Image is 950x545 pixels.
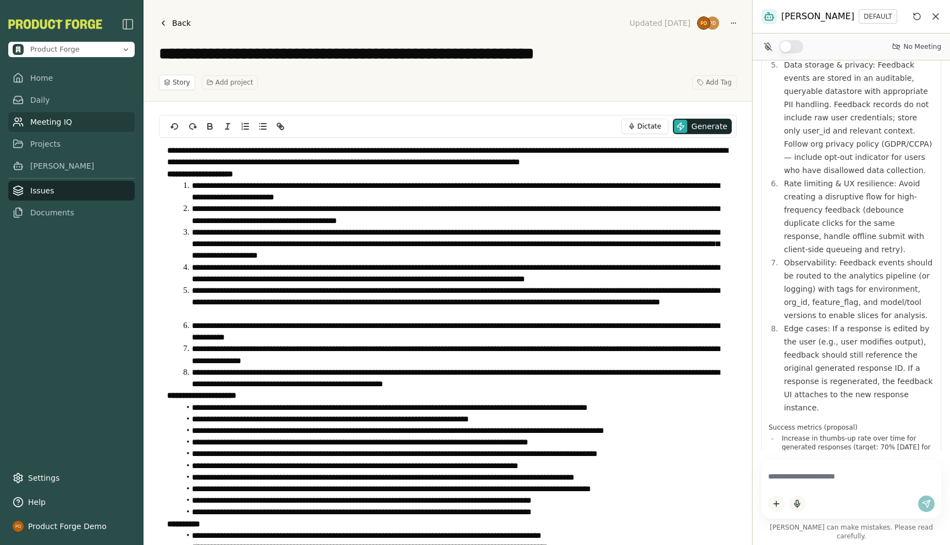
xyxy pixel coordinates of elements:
[8,68,135,88] a: Home
[706,78,732,87] span: Add Tag
[779,434,934,460] li: Increase in thumbs-up rate over time for generated responses (target: 70% [DATE] for baseline tas...
[8,156,135,176] a: [PERSON_NAME]
[859,9,897,24] button: DEFAULT
[8,203,135,223] a: Documents
[273,120,288,133] button: Link
[781,322,934,414] li: Edge cases: If a response is edited by the user (e.g., user modifies output), feedback should sti...
[13,44,24,55] img: Product Forge
[761,523,941,541] span: [PERSON_NAME] can make mistakes. Please read carefully.
[237,120,253,133] button: Ordered
[781,177,934,256] li: Rate limiting & UX resilience: Avoid creating a disruptive flow for high-frequency feedback (debo...
[8,19,102,29] img: Product Forge
[8,112,135,132] a: Meeting IQ
[202,75,258,90] button: Add project
[637,122,661,131] span: Dictate
[621,119,668,134] button: Dictate
[13,521,24,532] img: profile
[172,18,191,29] span: Back
[255,120,270,133] button: Bullet
[673,119,732,134] button: Generate
[159,75,195,90] button: Story
[8,181,135,201] a: Issues
[159,15,191,31] a: Back
[692,75,737,90] button: Add Tag
[768,496,785,512] button: Add content to chat
[781,256,934,322] li: Observability: Feedback events should be routed to the analytics pipeline (or logging) with tags ...
[173,78,190,87] span: Story
[8,19,102,29] button: PF-Logo
[8,90,135,110] a: Daily
[623,15,726,31] button: Updated[DATE]Product Forge DemoProduct Forge Demo
[185,120,200,133] button: redo
[8,468,135,488] a: Settings
[706,16,719,30] img: Product Forge Demo
[910,10,924,23] button: Reset conversation
[8,42,135,57] button: Open organization switcher
[8,134,135,154] a: Projects
[789,496,805,512] button: Start dictation
[692,121,727,132] span: Generate
[216,78,253,87] span: Add project
[903,42,941,51] span: No Meeting
[781,58,934,177] li: Data storage & privacy: Feedback events are stored in an auditable, queryable datastore with appr...
[769,423,934,432] p: Success metrics (proposal)
[30,45,80,54] span: Product Forge
[697,16,710,30] img: Product Forge Demo
[930,11,941,22] button: Close chat
[121,18,135,31] img: sidebar
[220,120,235,133] button: Italic
[202,120,218,133] button: Bold
[665,18,691,29] span: [DATE]
[781,10,854,23] span: [PERSON_NAME]
[918,496,935,512] button: Send message
[8,516,135,536] button: Product Forge Demo
[8,492,135,512] button: Help
[167,120,183,133] button: undo
[629,18,662,29] span: Updated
